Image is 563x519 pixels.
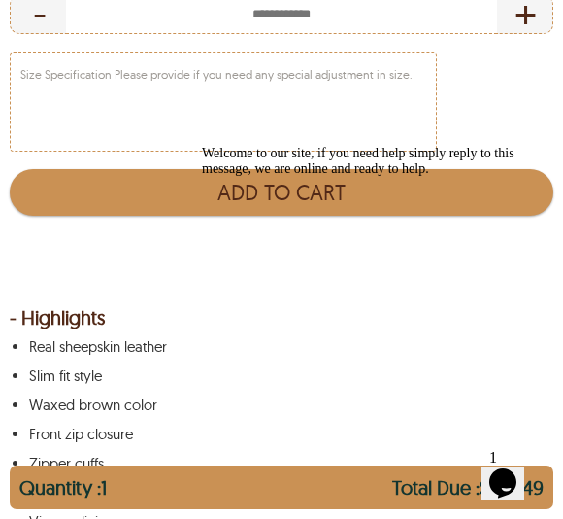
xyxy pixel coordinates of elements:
[392,475,544,509] div: Total Due : $237.49
[194,138,544,432] iframe: chat widget
[29,396,529,415] p: Waxed brown color
[8,8,357,39] div: Welcome to our site, if you need help simply reply to this message, we are online and ready to help.
[29,366,529,386] p: Slim fit style
[10,308,553,328] div: - Highlights
[10,169,553,216] button: Add to Cart
[29,425,529,444] p: Front zip closure
[8,8,320,38] span: Welcome to our site, if you need help simply reply to this message, we are online and ready to help.
[481,441,544,500] iframe: chat widget
[10,225,553,279] iframe: PayPal
[29,337,529,357] p: Real sheepskin leather
[19,475,107,509] div: Quantity : 1
[29,454,529,473] p: Zipper cuffs
[11,53,436,151] textarea: Size Specification Please provide if you need any special adjustment in size.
